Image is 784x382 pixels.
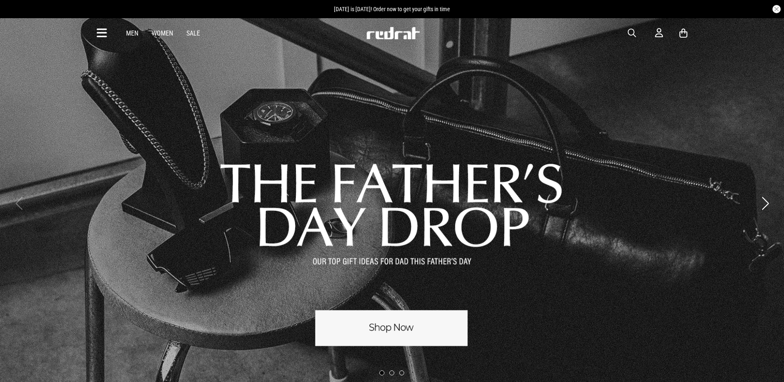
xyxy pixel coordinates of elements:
span: [DATE] is [DATE]! Order now to get your gifts in time [334,6,450,12]
button: Previous slide [13,194,24,212]
img: Redrat logo [366,27,420,39]
button: Next slide [760,194,771,212]
a: Women [152,29,173,37]
a: Men [126,29,138,37]
a: Sale [186,29,200,37]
